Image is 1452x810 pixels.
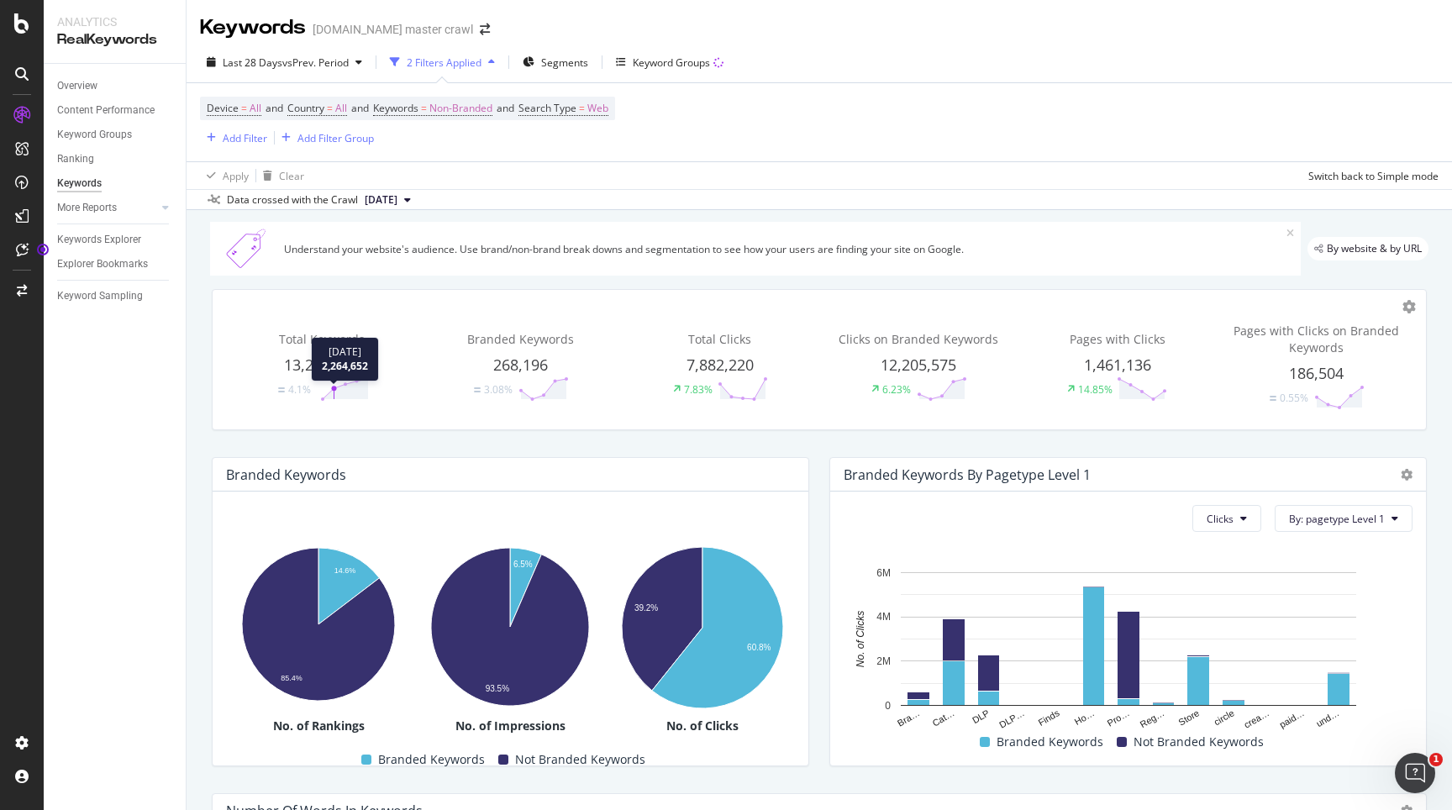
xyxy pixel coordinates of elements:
[227,192,358,208] div: Data crossed with the Crawl
[881,355,956,375] span: 12,205,575
[484,382,513,397] div: 3.08%
[223,131,267,145] div: Add Filter
[57,175,102,192] div: Keywords
[855,611,866,667] text: No. of Clicks
[997,732,1103,752] span: Branded Keywords
[57,231,141,249] div: Keywords Explorer
[200,128,267,148] button: Add Filter
[278,387,285,392] img: Equal
[497,101,514,115] span: and
[1073,708,1097,728] text: Ho…
[226,718,411,734] div: No. of Rankings
[1289,363,1344,383] span: 186,504
[1280,391,1308,405] div: 0.55%
[335,97,347,120] span: All
[876,655,891,667] text: 2M
[418,718,602,734] div: No. of Impressions
[250,97,261,120] span: All
[516,49,595,76] button: Segments
[687,355,754,375] span: 7,882,220
[1213,708,1236,728] text: circle
[266,101,283,115] span: and
[610,718,795,734] div: No. of Clicks
[1327,244,1422,254] span: By website & by URL
[418,539,602,715] svg: A chart.
[35,242,50,257] div: Tooltip anchor
[1134,732,1264,752] span: Not Branded Keywords
[57,77,97,95] div: Overview
[467,331,574,347] span: Branded Keywords
[1078,382,1113,397] div: 14.85%
[334,566,356,575] text: 14.6%
[284,242,1286,256] div: Understand your website's audience. Use brand/non-brand break downs and segmentation to see how y...
[200,162,249,189] button: Apply
[279,169,304,183] div: Clear
[57,255,148,273] div: Explorer Bookmarks
[885,700,891,712] text: 0
[57,102,155,119] div: Content Performance
[1429,753,1443,766] span: 1
[1192,505,1261,532] button: Clicks
[1302,162,1439,189] button: Switch back to Simple mode
[288,382,311,397] div: 4.1%
[1270,396,1276,401] img: Equal
[633,55,710,70] div: Keyword Groups
[634,602,658,612] text: 39.2%
[57,30,172,50] div: RealKeywords
[57,199,117,217] div: More Reports
[378,750,485,770] span: Branded Keywords
[839,331,998,347] span: Clicks on Branded Keywords
[226,466,346,483] div: Branded Keywords
[57,77,174,95] a: Overview
[474,387,481,392] img: Equal
[421,101,427,115] span: =
[493,355,548,375] span: 268,196
[844,466,1091,483] div: Branded Keywords By pagetype Level 1
[541,55,588,70] span: Segments
[200,49,369,76] button: Last 28 DaysvsPrev. Period
[1084,355,1151,375] span: 1,461,136
[1395,753,1435,793] iframe: Intercom live chat
[297,131,374,145] div: Add Filter Group
[57,175,174,192] a: Keywords
[579,101,585,115] span: =
[365,192,397,208] span: 2025 Aug. 25th
[217,229,277,269] img: Xn5yXbTLC6GvtKIoinKAiP4Hm0QJ922KvQwAAAAASUVORK5CYII=
[610,539,795,718] svg: A chart.
[480,24,490,35] div: arrow-right-arrow-left
[1289,512,1385,526] span: By: pagetype Level 1
[57,150,94,168] div: Ranking
[882,382,911,397] div: 6.23%
[327,101,333,115] span: =
[223,169,249,183] div: Apply
[1307,237,1428,260] div: legacy label
[688,331,751,347] span: Total Clicks
[358,190,418,210] button: [DATE]
[226,539,411,709] svg: A chart.
[57,287,143,305] div: Keyword Sampling
[1234,323,1399,355] span: Pages with Clicks on Branded Keywords
[57,102,174,119] a: Content Performance
[876,567,891,579] text: 6M
[486,684,509,693] text: 93.5%
[57,199,157,217] a: More Reports
[351,101,369,115] span: and
[1275,505,1413,532] button: By: pagetype Level 1
[200,13,306,42] div: Keywords
[281,674,302,682] text: 85.4%
[279,331,365,347] span: Total Keywords
[383,49,502,76] button: 2 Filters Applied
[241,101,247,115] span: =
[57,13,172,30] div: Analytics
[282,55,349,70] span: vs Prev. Period
[513,560,533,569] text: 6.5%
[284,355,360,375] span: 13,223,367
[57,287,174,305] a: Keyword Sampling
[429,97,492,120] span: Non-Branded
[684,382,713,397] div: 7.83%
[57,150,174,168] a: Ranking
[844,564,1413,731] svg: A chart.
